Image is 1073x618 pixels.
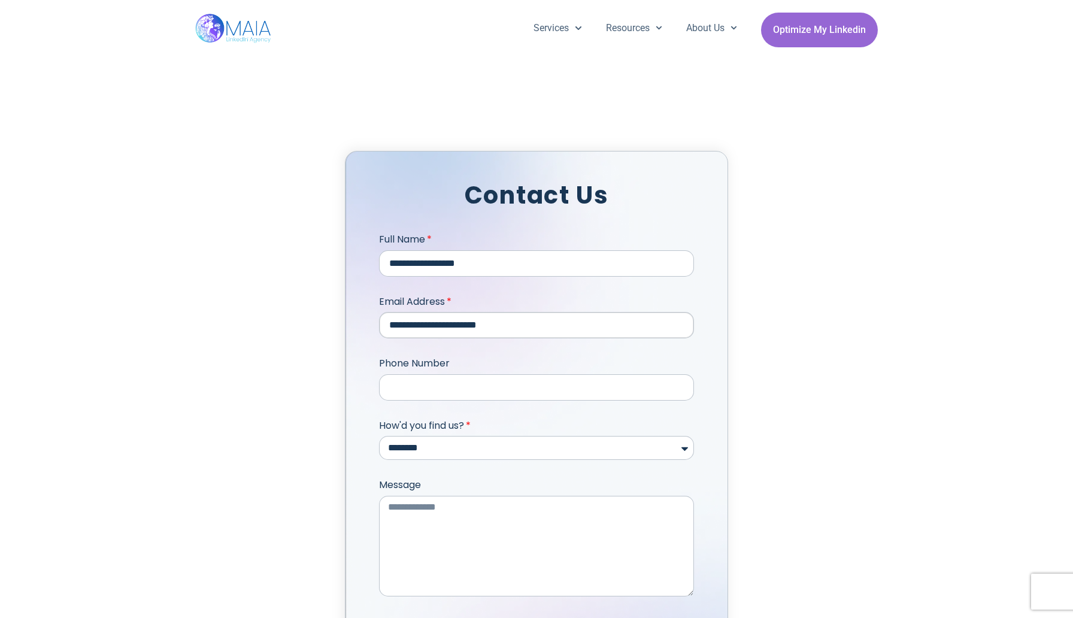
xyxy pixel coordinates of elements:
[773,19,866,41] span: Optimize My Linkedin
[379,419,471,436] label: How'd you find us?
[594,13,674,44] a: Resources
[379,295,451,312] label: Email Address
[379,356,450,374] label: Phone Number
[674,13,749,44] a: About Us
[379,232,432,250] label: Full Name
[761,13,878,47] a: Optimize My Linkedin
[522,13,593,44] a: Services
[379,478,421,495] label: Message
[379,177,694,214] h2: Contact Us
[522,13,749,44] nav: Menu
